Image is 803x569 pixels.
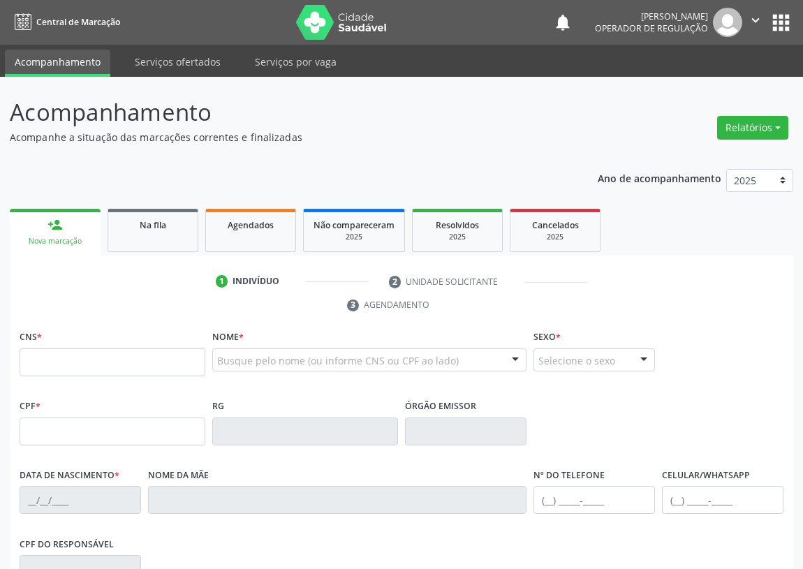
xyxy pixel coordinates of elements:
label: RG [212,396,224,417]
div: 2025 [314,232,395,242]
a: Serviços ofertados [125,50,230,74]
a: Acompanhamento [5,50,110,77]
label: CNS [20,327,42,348]
input: (__) _____-_____ [533,486,655,514]
div: [PERSON_NAME] [595,10,708,22]
label: Sexo [533,327,561,348]
i:  [748,13,763,28]
div: Nova marcação [20,236,91,246]
span: Não compareceram [314,219,395,231]
a: Central de Marcação [10,10,120,34]
span: Cancelados [532,219,579,231]
div: 1 [216,275,228,288]
span: Busque pelo nome (ou informe CNS ou CPF ao lado) [217,353,459,368]
label: Nome da mãe [148,465,209,487]
span: Na fila [140,219,166,231]
label: CPF do responsável [20,533,114,555]
div: person_add [47,217,63,232]
input: (__) _____-_____ [662,486,783,514]
button: apps [769,10,793,35]
p: Ano de acompanhamento [598,169,721,186]
label: Órgão emissor [405,396,476,417]
div: 2025 [520,232,590,242]
button:  [742,8,769,37]
span: Central de Marcação [36,16,120,28]
button: Relatórios [717,116,788,140]
div: Indivíduo [233,275,279,288]
span: Selecione o sexo [538,353,615,368]
div: 2025 [422,232,492,242]
label: CPF [20,396,40,417]
label: Nº do Telefone [533,465,605,487]
p: Acompanhe a situação das marcações correntes e finalizadas [10,130,558,145]
a: Serviços por vaga [245,50,346,74]
button: notifications [553,13,573,32]
label: Celular/WhatsApp [662,465,750,487]
img: img [713,8,742,37]
p: Acompanhamento [10,95,558,130]
span: Agendados [228,219,274,231]
span: Resolvidos [436,219,479,231]
span: Operador de regulação [595,22,708,34]
input: __/__/____ [20,486,141,514]
label: Nome [212,327,244,348]
label: Data de nascimento [20,465,119,487]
